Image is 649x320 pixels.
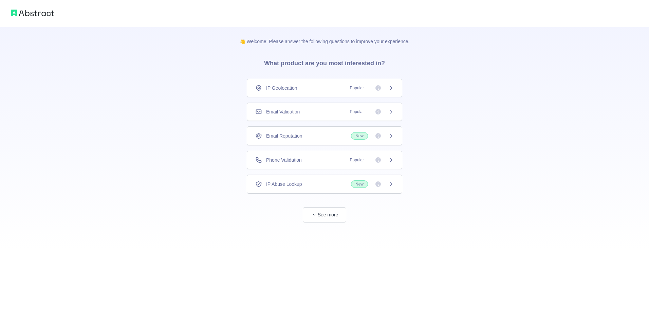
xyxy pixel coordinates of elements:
span: New [351,180,368,188]
span: New [351,132,368,140]
span: Popular [346,108,368,115]
span: Email Reputation [266,132,302,139]
span: Popular [346,157,368,163]
span: Email Validation [266,108,300,115]
img: Abstract logo [11,8,54,18]
span: IP Geolocation [266,85,297,91]
button: See more [303,207,346,223]
p: 👋 Welcome! Please answer the following questions to improve your experience. [229,27,421,45]
span: IP Abuse Lookup [266,181,302,188]
h3: What product are you most interested in? [253,45,396,79]
span: Phone Validation [266,157,302,163]
span: Popular [346,85,368,91]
